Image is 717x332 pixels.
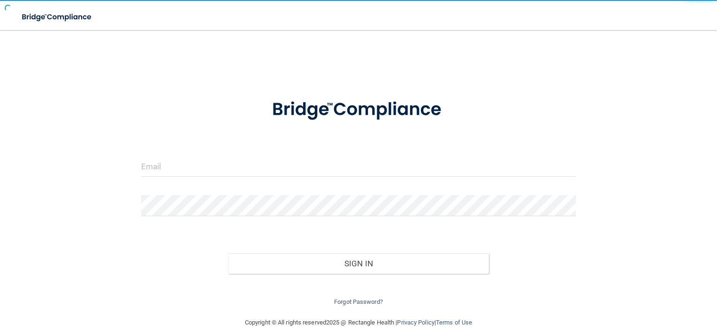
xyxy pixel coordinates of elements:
[228,253,489,274] button: Sign In
[141,156,576,177] input: Email
[436,319,472,326] a: Terms of Use
[397,319,434,326] a: Privacy Policy
[14,8,100,27] img: bridge_compliance_login_screen.278c3ca4.svg
[334,298,383,305] a: Forgot Password?
[253,86,464,133] img: bridge_compliance_login_screen.278c3ca4.svg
